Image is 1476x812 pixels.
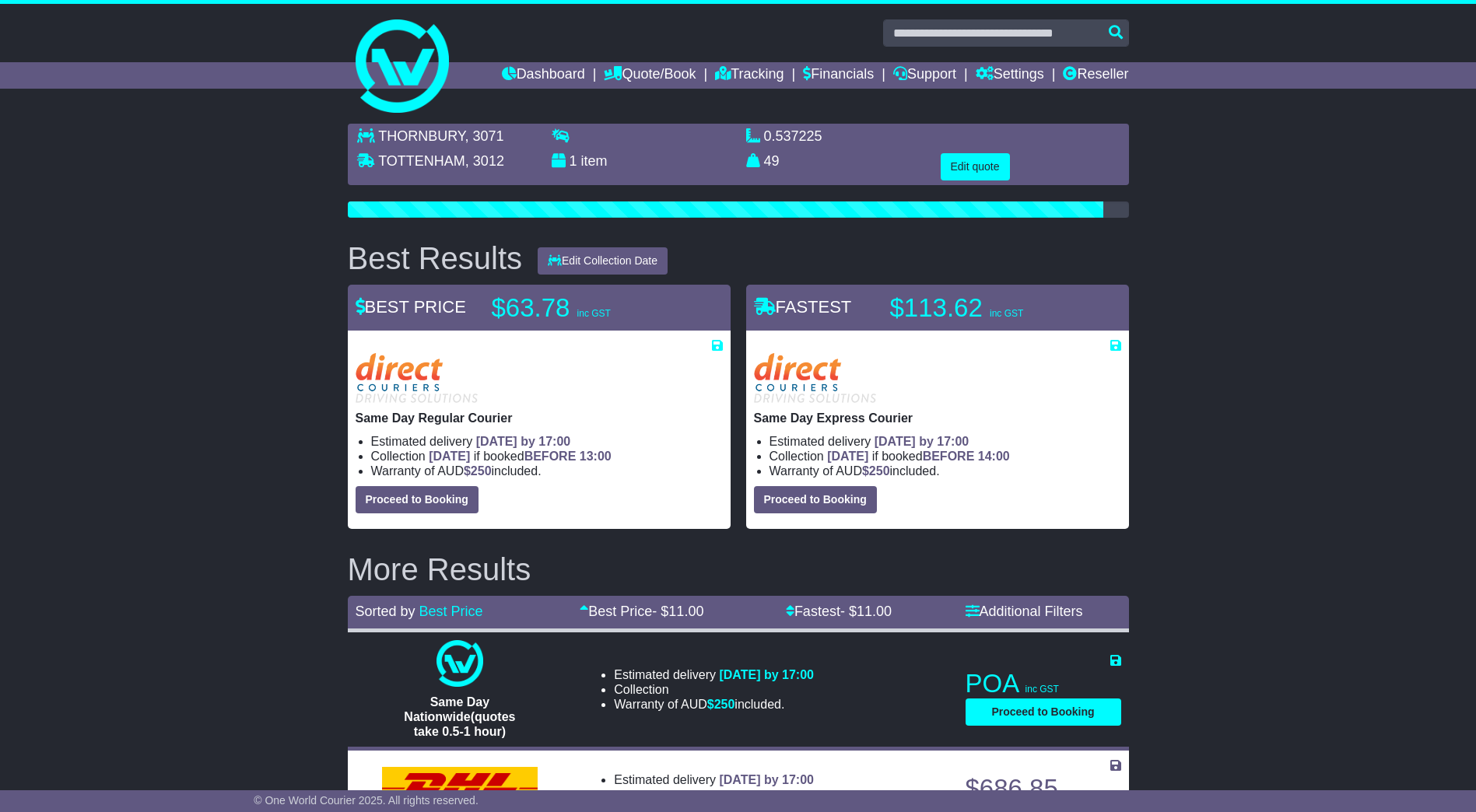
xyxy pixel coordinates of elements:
span: BEFORE [767,789,819,802]
span: BEFORE [923,450,975,463]
span: 11.00 [857,604,892,619]
a: Settings [976,62,1044,89]
li: Estimated delivery [614,772,854,787]
span: 250 [714,698,735,711]
span: 1 [570,153,577,169]
li: Collection [614,788,854,803]
span: 14:00 [978,450,1010,463]
img: DHL: Domestic Express [382,767,538,801]
span: Same Day Nationwide(quotes take 0.5-1 hour) [404,695,515,738]
span: [DATE] [827,450,868,463]
a: Best Price- $11.00 [580,604,703,619]
span: BEST PRICE [356,297,466,317]
button: Proceed to Booking [356,486,479,513]
span: $ [862,464,890,478]
span: inc GST [577,308,611,319]
a: Fastest- $11.00 [786,604,892,619]
span: [DATE] by 17:00 [719,773,814,786]
li: Estimated delivery [614,667,814,682]
p: Same Day Regular Courier [356,411,723,425]
button: Proceed to Booking [754,486,877,513]
span: [DATE] [672,789,713,802]
span: BEFORE [524,450,577,463]
span: 250 [869,464,890,478]
div: Best Results [340,241,531,275]
img: Direct: Same Day Express Courier [754,353,876,403]
p: Same Day Express Courier [754,411,1121,425]
li: Warranty of AUD included. [770,464,1121,478]
button: Edit Collection Date [538,247,668,275]
span: - $ [652,604,703,619]
span: $ [464,464,492,478]
p: POA [966,668,1121,699]
p: $63.78 [492,292,686,324]
span: FASTEST [754,297,852,317]
span: THORNBURY [378,128,465,144]
span: inc GST [990,308,1023,319]
span: 11.00 [668,604,703,619]
a: Support [893,62,956,89]
button: Proceed to Booking [966,698,1121,726]
span: 0.537225 [764,128,822,144]
span: if booked [672,789,854,802]
a: Dashboard [502,62,585,89]
span: item [581,153,608,169]
span: Sorted by [356,604,415,619]
span: - $ [840,604,892,619]
span: inc GST [1065,789,1099,800]
li: Warranty of AUD included. [371,464,723,478]
span: , 3071 [465,128,504,144]
span: 49 [764,153,780,169]
span: [DATE] [429,450,470,463]
span: [DATE] by 17:00 [719,668,814,681]
li: Estimated delivery [371,434,723,449]
li: Warranty of AUD included. [614,697,814,712]
li: Estimated delivery [770,434,1121,449]
span: 250 [471,464,492,478]
span: TOTTENHAM [378,153,465,169]
a: Tracking [715,62,784,89]
li: Collection [770,449,1121,464]
span: $ [707,698,735,711]
li: Collection [614,682,814,697]
h2: More Results [348,552,1129,586]
span: , 3012 [465,153,504,169]
a: Quote/Book [604,62,696,89]
span: 16:00 [823,789,855,802]
span: [DATE] by 17:00 [875,435,969,448]
span: inc GST [1025,684,1059,695]
p: $113.62 [890,292,1085,324]
li: Collection [371,449,723,464]
button: Edit quote [941,153,1010,180]
a: Additional Filters [966,604,1083,619]
span: if booked [827,450,1009,463]
p: $686.85 [966,773,1121,804]
span: © One World Courier 2025. All rights reserved. [254,794,479,807]
a: Best Price [419,604,483,619]
a: Reseller [1063,62,1128,89]
span: if booked [429,450,611,463]
a: Financials [803,62,874,89]
span: [DATE] by 17:00 [476,435,571,448]
span: 13:00 [580,450,612,463]
img: One World Courier: Same Day Nationwide(quotes take 0.5-1 hour) [436,640,483,687]
img: Direct: Same Day Regular Courier [356,353,478,403]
